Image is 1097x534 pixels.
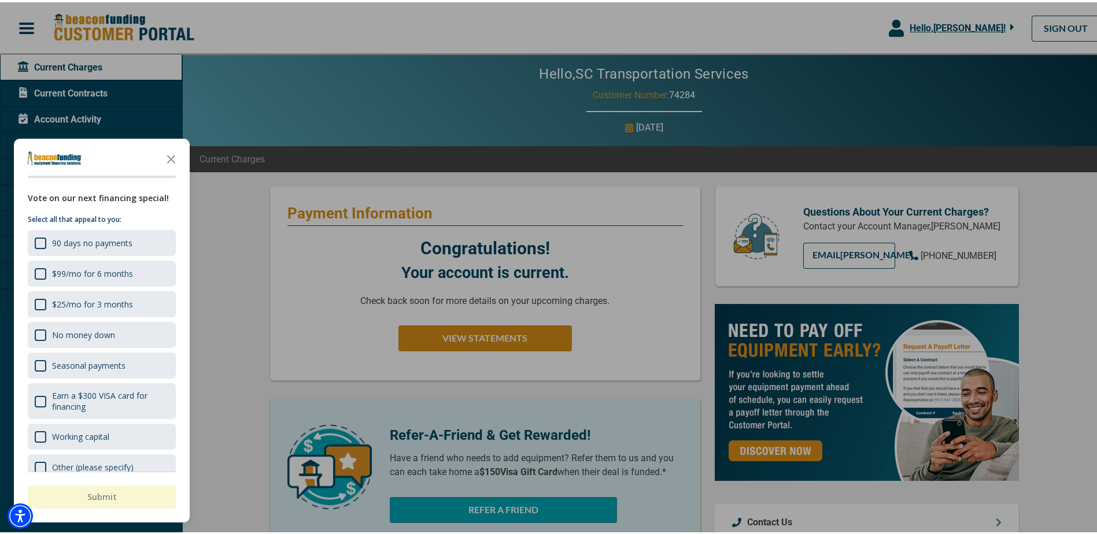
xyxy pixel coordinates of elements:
div: Seasonal payments [28,350,176,376]
div: Vote on our next financing special! [28,190,176,202]
p: Select all that appeal to you: [28,212,176,223]
div: Accessibility Menu [8,501,33,526]
div: Seasonal payments [52,358,125,369]
div: Earn a $300 VISA card for financing [52,388,169,410]
div: Other (please specify) [28,452,176,478]
div: No money down [28,320,176,346]
div: $25/mo for 3 months [28,289,176,315]
img: Company logo [28,149,82,163]
div: $25/mo for 3 months [52,296,133,307]
div: Working capital [28,421,176,447]
button: Submit [28,483,176,506]
div: 90 days no payments [52,235,132,246]
div: Working capital [52,429,109,440]
div: Earn a $300 VISA card for financing [28,381,176,417]
div: Other (please specify) [52,459,134,470]
div: $99/mo for 6 months [52,266,133,277]
div: Survey [14,136,190,520]
button: Close the survey [160,144,183,168]
div: 90 days no payments [28,228,176,254]
div: $99/mo for 6 months [28,258,176,284]
div: No money down [52,327,115,338]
